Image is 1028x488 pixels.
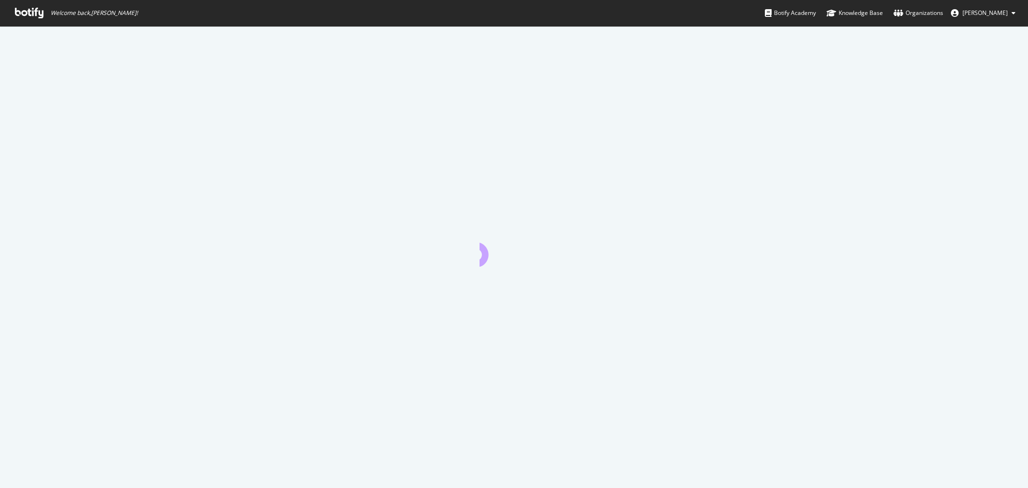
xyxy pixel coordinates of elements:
[51,9,138,17] span: Welcome back, [PERSON_NAME] !
[765,8,816,18] div: Botify Academy
[827,8,883,18] div: Knowledge Base
[480,232,549,267] div: animation
[894,8,943,18] div: Organizations
[962,9,1008,17] span: Heather Cordonnier
[943,5,1023,21] button: [PERSON_NAME]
